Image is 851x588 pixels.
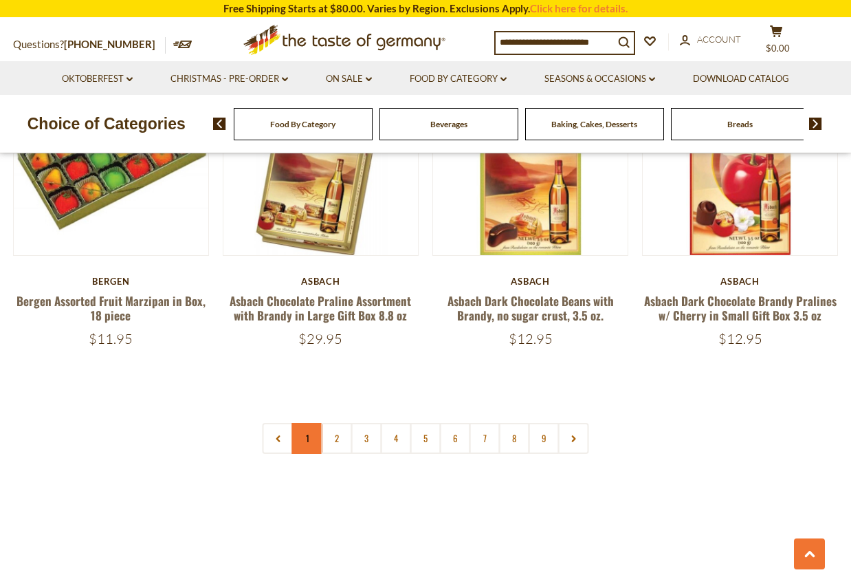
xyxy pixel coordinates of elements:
a: Asbach Dark Chocolate Beans with Brandy, no sugar crust, 3.5 oz. [447,292,614,324]
img: Bergen Assorted Fruit Marzipan in Box, 18 piece [14,61,208,255]
span: $0.00 [766,43,790,54]
div: Asbach [432,276,628,287]
a: Breads [727,119,753,129]
a: 1 [292,423,323,454]
img: Asbach Chocolate Praline Assortment with Brandy in Large Gift Box 8.8 oz [223,61,418,255]
a: Account [680,32,741,47]
span: $12.95 [509,330,553,347]
span: $12.95 [718,330,762,347]
img: next arrow [809,118,822,130]
a: Beverages [430,119,467,129]
a: Asbach Chocolate Praline Assortment with Brandy in Large Gift Box 8.8 oz [230,292,411,324]
a: 9 [529,423,560,454]
img: previous arrow [213,118,226,130]
span: Account [697,34,741,45]
img: Asbach Dark Chocolate Beans with Brandy, no sugar crust, 3.5 oz. [433,61,628,255]
a: Christmas - PRE-ORDER [170,72,288,87]
a: On Sale [326,72,372,87]
a: Food By Category [270,119,335,129]
img: Asbach Dark Chocolate Brandy Pralines w/ Cherry in Small Gift Box 3.5 oz [643,61,837,255]
a: Baking, Cakes, Desserts [551,119,637,129]
a: Oktoberfest [62,72,133,87]
div: Asbach [223,276,419,287]
a: Click here for details. [530,2,628,14]
p: Questions? [13,36,166,54]
button: $0.00 [755,25,797,59]
a: 7 [469,423,500,454]
a: Asbach Dark Chocolate Brandy Pralines w/ Cherry in Small Gift Box 3.5 oz [644,292,837,324]
a: Bergen Assorted Fruit Marzipan in Box, 18 piece [16,292,206,324]
a: 2 [322,423,353,454]
a: Seasons & Occasions [544,72,655,87]
a: 6 [440,423,471,454]
a: [PHONE_NUMBER] [64,38,155,50]
div: Bergen [13,276,209,287]
a: Food By Category [410,72,507,87]
a: 5 [410,423,441,454]
a: 8 [499,423,530,454]
a: 3 [351,423,382,454]
div: Asbach [642,276,838,287]
a: Download Catalog [693,72,789,87]
span: $11.95 [89,330,133,347]
a: 4 [381,423,412,454]
span: $29.95 [298,330,342,347]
